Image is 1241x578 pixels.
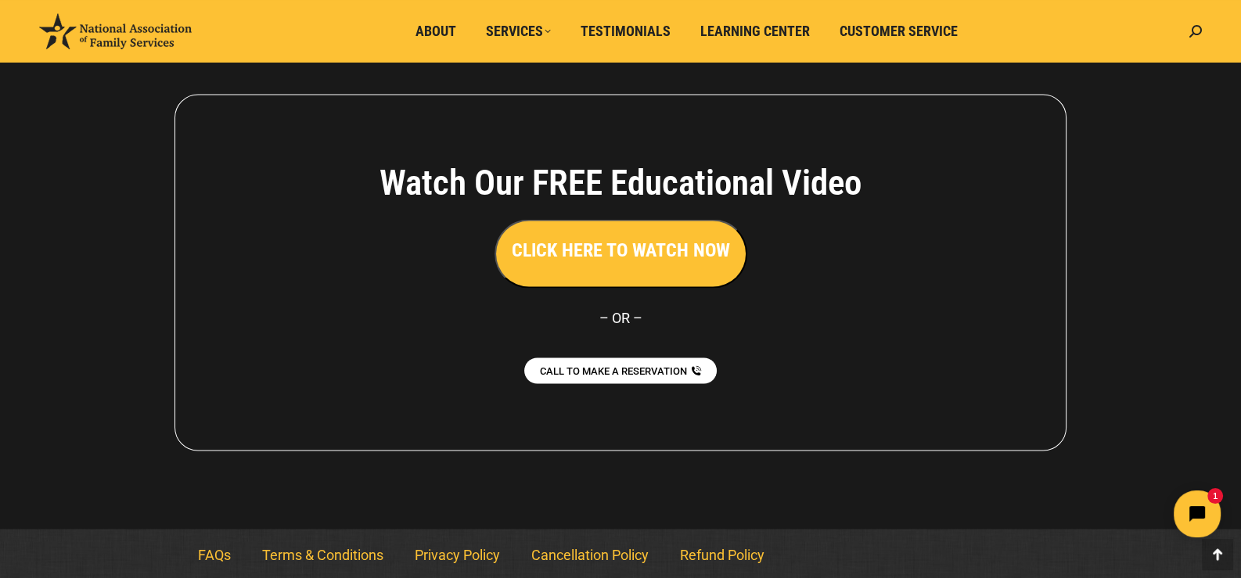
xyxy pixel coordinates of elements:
button: CLICK HERE TO WATCH NOW [495,219,747,288]
nav: Menu [182,537,1059,573]
h4: Watch Our FREE Educational Video [293,161,948,203]
span: Services [486,23,551,40]
a: CALL TO MAKE A RESERVATION [524,357,717,383]
a: FAQs [182,537,246,573]
a: CLICK HERE TO WATCH NOW [495,242,747,259]
a: Cancellation Policy [516,537,664,573]
a: Terms & Conditions [246,537,399,573]
span: CALL TO MAKE A RESERVATION [540,365,687,375]
span: – OR – [599,309,642,325]
a: Learning Center [689,16,821,46]
img: National Association of Family Services [39,13,192,49]
iframe: Tidio Chat [965,477,1234,551]
a: Refund Policy [664,537,780,573]
span: Testimonials [581,23,671,40]
a: About [405,16,467,46]
h3: CLICK HERE TO WATCH NOW [512,236,730,263]
a: Customer Service [829,16,969,46]
span: Customer Service [840,23,958,40]
span: About [415,23,456,40]
a: Testimonials [570,16,682,46]
span: Learning Center [700,23,810,40]
a: Privacy Policy [399,537,516,573]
